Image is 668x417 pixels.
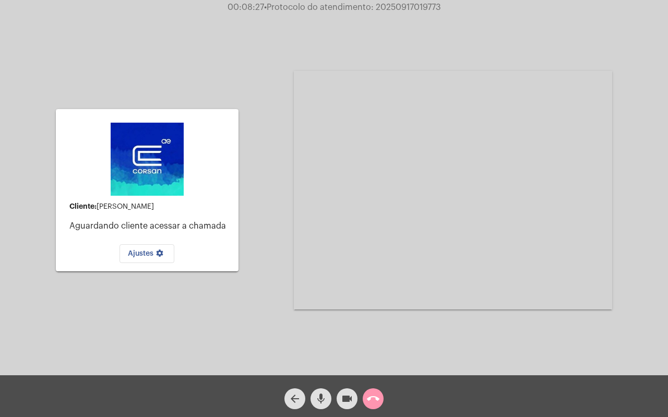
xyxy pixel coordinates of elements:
[264,3,267,11] span: •
[111,123,184,196] img: d4669ae0-8c07-2337-4f67-34b0df7f5ae4.jpeg
[128,250,166,257] span: Ajustes
[315,392,327,405] mat-icon: mic
[69,221,230,231] p: Aguardando cliente acessar a chamada
[289,392,301,405] mat-icon: arrow_back
[228,3,264,11] span: 00:08:27
[69,202,230,211] div: [PERSON_NAME]
[69,202,97,210] strong: Cliente:
[264,3,441,11] span: Protocolo do atendimento: 20250917019773
[367,392,379,405] mat-icon: call_end
[341,392,353,405] mat-icon: videocam
[153,249,166,261] mat-icon: settings
[120,244,174,263] button: Ajustes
